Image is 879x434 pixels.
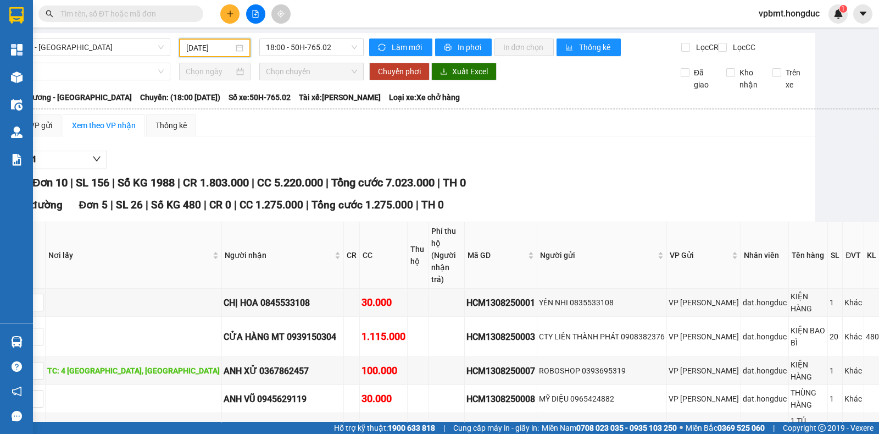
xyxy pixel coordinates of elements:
button: bar-chartThống kê [557,39,621,56]
div: YẾN NHI 0835533108 [539,296,665,309]
div: HCM1308250007 [466,364,535,378]
td: VP Hồ Chí Minh [667,289,741,317]
div: 1 [830,393,841,405]
span: Số KG 480 [151,199,201,211]
span: Người gửi [540,249,655,261]
span: SL 26 [116,199,143,211]
img: dashboard-icon [11,44,23,56]
span: | [146,199,148,211]
div: HCM1308250001 [466,296,535,310]
span: question-circle [12,361,22,372]
div: VP [PERSON_NAME] [669,393,739,405]
span: plus [226,10,234,18]
div: Thống kê [155,119,187,131]
div: 30.000 [361,391,405,406]
span: ⚪️ [680,426,683,430]
div: Xem theo VP nhận [72,119,136,131]
span: | [437,176,440,189]
span: | [773,422,775,434]
div: dat.hongduc [743,393,787,405]
span: | [70,176,73,189]
div: Khác [844,393,862,405]
div: VP [PERSON_NAME] [669,331,739,343]
div: CỬA HÀNG MT 0939150304 [224,330,342,344]
span: TH 0 [421,199,444,211]
div: HCM1308250003 [466,330,535,344]
span: In phơi [458,41,483,53]
span: file-add [252,10,259,18]
span: Lọc CR [692,41,720,53]
img: warehouse-icon [11,127,23,138]
td: HCM1308250001 [465,289,537,317]
span: message [12,411,22,421]
th: CC [360,222,408,289]
span: Xuất Excel [452,65,488,78]
button: syncLàm mới [369,39,432,56]
div: TC: 4 [GEOGRAPHIC_DATA], [GEOGRAPHIC_DATA] [47,365,220,377]
div: 1 [830,365,841,377]
input: 13/08/2025 [186,42,234,54]
div: Khác [844,296,862,309]
th: Phí thu hộ (Người nhận trả) [429,222,465,289]
button: caret-down [853,4,872,24]
span: aim [277,10,285,18]
span: down [92,155,101,163]
span: Người nhận [225,249,332,261]
div: VP [PERSON_NAME] [669,296,739,309]
div: 30.000 [361,295,405,310]
span: SL 156 [76,176,109,189]
div: Khác [844,331,862,343]
span: Miền Bắc [686,422,765,434]
span: Thống kê [579,41,612,53]
span: Trên xe [781,67,810,91]
span: caret-down [858,9,868,19]
img: warehouse-icon [11,72,23,83]
div: MỸ DIỆU 0965424882 [539,393,665,405]
span: | [306,199,309,211]
input: Chọn ngày [186,65,235,78]
span: download [440,68,448,76]
td: VP Hồ Chí Minh [667,357,741,385]
span: Số KG 1988 [118,176,175,189]
span: Đơn 10 [32,176,68,189]
span: | [416,199,419,211]
span: CR 0 [209,199,231,211]
span: Chọn chuyến [266,63,357,80]
span: copyright [818,424,826,432]
button: plus [220,4,240,24]
div: 1.115.000 [361,329,405,344]
span: 1 [841,5,845,13]
button: file-add [246,4,265,24]
span: Đã giao [689,67,718,91]
button: Chuyển phơi [369,63,430,80]
button: printerIn phơi [435,39,492,56]
button: In đơn chọn [494,39,554,56]
span: Kho nhận [735,67,764,91]
span: Chuyến: (18:00 [DATE]) [140,91,220,103]
span: Mã GD [468,249,526,261]
th: Tên hàng [789,222,828,289]
div: CHỊ HOA 0845533108 [224,296,342,310]
img: warehouse-icon [11,99,23,111]
span: | [204,199,207,211]
th: Thu hộ [408,222,429,289]
div: 20 [830,331,841,343]
div: 100.000 [361,363,405,378]
span: | [112,176,115,189]
span: CC 1.275.000 [240,199,303,211]
div: dat.hongduc [743,331,787,343]
td: HCM1308250007 [465,357,537,385]
div: THÙNG HÀNG [791,387,826,411]
div: ROBOSHOP 0393695319 [539,365,665,377]
td: VP Hồ Chí Minh [667,317,741,357]
span: | [177,176,180,189]
span: Tài xế: [PERSON_NAME] [299,91,381,103]
span: sync [378,43,387,52]
strong: 1900 633 818 [388,424,435,432]
div: ANH VŨ 0945629119 [224,392,342,406]
div: CTY LIÊN THÀNH PHÁT 0908382376 [539,331,665,343]
sup: 1 [839,5,847,13]
div: Khác [844,365,862,377]
span: | [252,176,254,189]
span: Số xe: 50H-765.02 [229,91,291,103]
